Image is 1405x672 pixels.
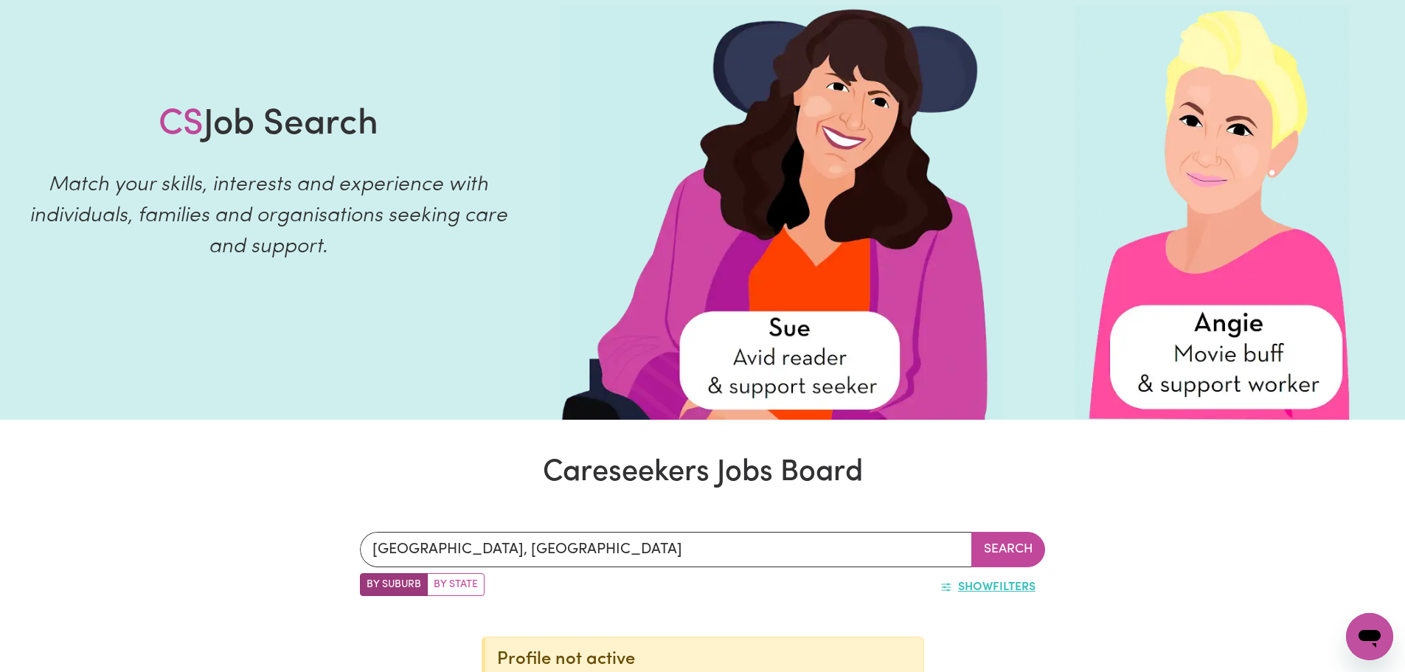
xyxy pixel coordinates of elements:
[427,573,485,596] label: Search by state
[497,649,912,671] div: Profile not active
[958,581,993,593] span: Show
[18,170,518,263] p: Match your skills, interests and experience with individuals, families and organisations seeking ...
[360,573,428,596] label: Search by suburb/post code
[159,107,204,142] span: CS
[931,573,1045,601] button: ShowFilters
[159,104,378,147] h1: Job Search
[1346,613,1393,660] iframe: Button to launch messaging window
[360,532,972,567] input: Enter a suburb or postcode
[971,532,1045,567] button: Search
